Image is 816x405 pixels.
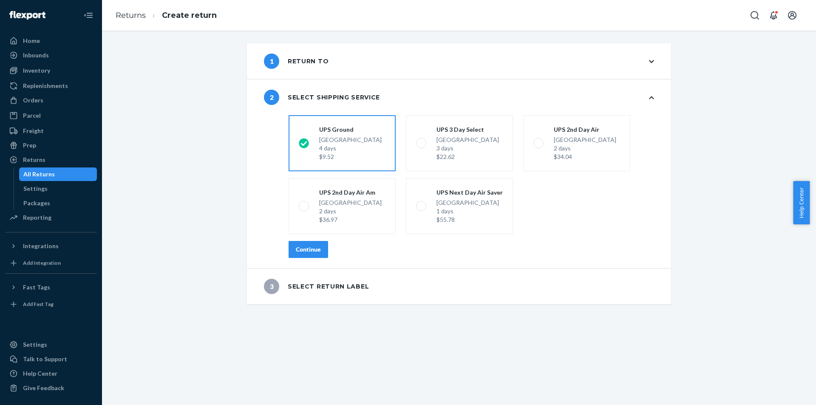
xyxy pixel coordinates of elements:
button: Open notifications [765,7,782,24]
div: UPS 2nd Day Air Am [319,188,382,197]
a: Settings [19,182,97,195]
button: Give Feedback [5,381,97,395]
div: Give Feedback [23,384,64,392]
div: Inventory [23,66,50,75]
button: Continue [289,241,328,258]
div: $55.78 [436,215,503,224]
div: All Returns [23,170,55,178]
span: 2 [264,90,279,105]
button: Open account menu [784,7,801,24]
div: UPS 3 Day Select [436,125,499,134]
div: Add Fast Tag [23,300,54,308]
div: Prep [23,141,36,150]
div: [GEOGRAPHIC_DATA] [554,136,616,161]
div: $34.04 [554,153,616,161]
a: Inventory [5,64,97,77]
a: Talk to Support [5,352,97,366]
a: All Returns [19,167,97,181]
div: Freight [23,127,44,135]
div: Help Center [23,369,57,378]
div: [GEOGRAPHIC_DATA] [436,136,499,161]
div: Settings [23,340,47,349]
a: Packages [19,196,97,210]
a: Settings [5,338,97,351]
a: Create return [162,11,217,20]
a: Parcel [5,109,97,122]
div: Continue [296,245,321,254]
div: UPS 2nd Day Air [554,125,616,134]
div: UPS Ground [319,125,382,134]
button: Help Center [793,181,810,224]
a: Inbounds [5,48,97,62]
div: $36.97 [319,215,382,224]
div: Orders [23,96,43,105]
button: Close Navigation [80,7,97,24]
button: Integrations [5,239,97,253]
div: Talk to Support [23,355,67,363]
a: Add Fast Tag [5,297,97,311]
div: Add Integration [23,259,61,266]
div: Returns [23,156,45,164]
span: 1 [264,54,279,69]
div: Parcel [23,111,41,120]
div: Return to [264,54,329,69]
div: Select shipping service [264,90,380,105]
a: Returns [116,11,146,20]
button: Fast Tags [5,280,97,294]
div: 3 days [436,144,499,153]
a: Home [5,34,97,48]
div: Integrations [23,242,59,250]
div: Replenishments [23,82,68,90]
div: Home [23,37,40,45]
div: 2 days [554,144,616,153]
div: Reporting [23,213,51,222]
span: 3 [264,279,279,294]
div: 4 days [319,144,382,153]
div: [GEOGRAPHIC_DATA] [319,198,382,224]
div: [GEOGRAPHIC_DATA] [319,136,382,161]
img: Flexport logo [9,11,45,20]
a: Prep [5,139,97,152]
div: Inbounds [23,51,49,59]
div: Packages [23,199,50,207]
div: Settings [23,184,48,193]
a: Add Integration [5,256,97,270]
a: Replenishments [5,79,97,93]
a: Orders [5,93,97,107]
a: Freight [5,124,97,138]
div: [GEOGRAPHIC_DATA] [436,198,503,224]
div: UPS Next Day Air Saver [436,188,503,197]
button: Open Search Box [746,7,763,24]
a: Reporting [5,211,97,224]
a: Returns [5,153,97,167]
div: 2 days [319,207,382,215]
div: $22.62 [436,153,499,161]
div: Fast Tags [23,283,50,292]
div: 1 days [436,207,503,215]
a: Help Center [5,367,97,380]
div: $9.52 [319,153,382,161]
div: Select return label [264,279,369,294]
ol: breadcrumbs [109,3,224,28]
